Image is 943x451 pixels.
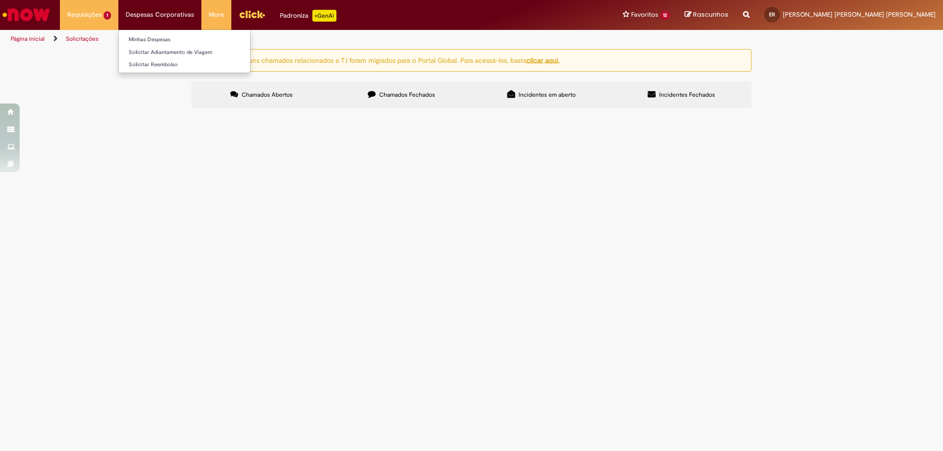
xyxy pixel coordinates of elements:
[312,10,336,22] p: +GenAi
[11,35,45,43] a: Página inicial
[769,11,775,18] span: ER
[519,91,576,99] span: Incidentes em aberto
[1,5,52,25] img: ServiceNow
[783,10,936,19] span: [PERSON_NAME] [PERSON_NAME] [PERSON_NAME]
[7,30,621,48] ul: Trilhas de página
[242,91,293,99] span: Chamados Abertos
[379,91,435,99] span: Chamados Fechados
[67,10,102,20] span: Requisições
[280,10,336,22] div: Padroniza
[631,10,658,20] span: Favoritos
[119,47,250,58] a: Solicitar Adiantamento de Viagem
[126,10,194,20] span: Despesas Corporativas
[527,55,559,64] a: clicar aqui.
[209,10,224,20] span: More
[118,29,250,73] ul: Despesas Corporativas
[239,7,265,22] img: click_logo_yellow_360x200.png
[119,59,250,70] a: Solicitar Reembolso
[211,55,559,64] ng-bind-html: Atenção: alguns chamados relacionados a T.I foram migrados para o Portal Global. Para acessá-los,...
[104,11,111,20] span: 1
[119,34,250,45] a: Minhas Despesas
[685,10,728,20] a: Rascunhos
[66,35,99,43] a: Solicitações
[659,91,715,99] span: Incidentes Fechados
[693,10,728,19] span: Rascunhos
[660,11,670,20] span: 12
